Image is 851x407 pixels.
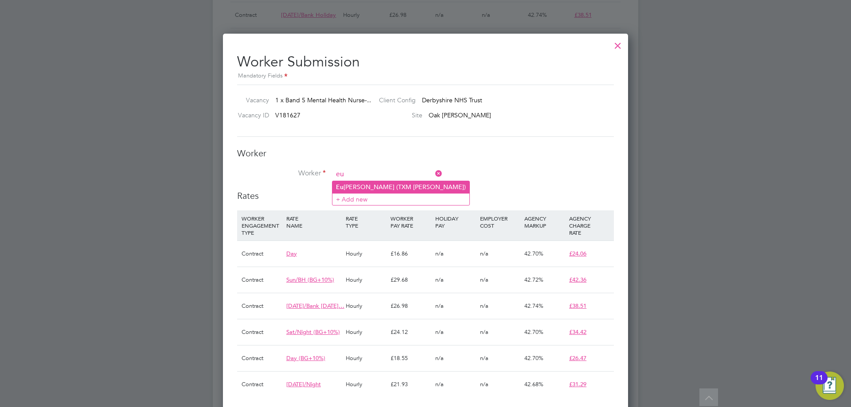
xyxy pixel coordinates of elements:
div: £26.98 [388,293,433,319]
h3: Worker [237,147,614,159]
span: £31.29 [569,380,586,388]
div: AGENCY MARKUP [522,210,567,233]
div: £29.68 [388,267,433,293]
span: 42.72% [524,276,543,283]
span: 42.68% [524,380,543,388]
div: Contract [239,293,284,319]
span: n/a [435,250,444,257]
b: Eu [336,183,344,191]
span: Day [286,250,297,257]
div: Contract [239,241,284,267]
span: 42.74% [524,302,543,310]
span: n/a [480,328,488,336]
span: [DATE]/Night [286,380,321,388]
div: Hourly [344,345,388,371]
div: £16.86 [388,241,433,267]
span: £42.36 [569,276,586,283]
button: Open Resource Center, 11 new notifications [816,372,844,400]
span: £24.06 [569,250,586,257]
span: n/a [480,354,488,362]
label: Worker [237,169,326,178]
div: Hourly [344,319,388,345]
span: n/a [435,328,444,336]
div: Mandatory Fields [237,71,614,81]
span: 42.70% [524,250,543,257]
div: Hourly [344,293,388,319]
div: RATE NAME [284,210,344,233]
div: Contract [239,372,284,397]
span: 1 x Band 5 Mental Health Nurse-… [275,96,373,104]
div: Contract [239,345,284,371]
span: £34.42 [569,328,586,336]
span: n/a [480,276,488,283]
span: Sun/BH (BG+10%) [286,276,334,283]
div: HOLIDAY PAY [433,210,478,233]
li: [PERSON_NAME] (TXM [PERSON_NAME]) [332,181,469,193]
span: n/a [480,302,488,310]
input: Search for... [333,168,442,181]
label: Client Config [372,96,416,104]
div: £24.12 [388,319,433,345]
div: WORKER PAY RATE [388,210,433,233]
span: [DATE]/Bank [DATE]… [286,302,344,310]
div: Hourly [344,267,388,293]
div: EMPLOYER COST [478,210,523,233]
span: 42.70% [524,354,543,362]
div: WORKER ENGAGEMENT TYPE [239,210,284,240]
span: n/a [435,276,444,283]
label: Vacancy [234,96,269,104]
div: Contract [239,319,284,345]
span: Sat/Night (BG+10%) [286,328,340,336]
span: Day (BG+10%) [286,354,325,362]
span: n/a [480,250,488,257]
span: 42.70% [524,328,543,336]
div: Contract [239,267,284,293]
span: V181627 [275,111,301,119]
div: Hourly [344,241,388,267]
label: Vacancy ID [234,111,269,119]
span: Derbyshire NHS Trust [422,96,482,104]
div: Hourly [344,372,388,397]
h2: Worker Submission [237,46,614,81]
span: £26.47 [569,354,586,362]
label: Site [372,111,422,119]
span: n/a [480,380,488,388]
li: + Add new [332,193,469,205]
div: £21.93 [388,372,433,397]
span: n/a [435,302,444,310]
h3: Rates [237,190,614,202]
div: AGENCY CHARGE RATE [567,210,612,240]
div: RATE TYPE [344,210,388,233]
div: 11 [815,378,823,389]
div: £18.55 [388,345,433,371]
span: £38.51 [569,302,586,310]
span: n/a [435,380,444,388]
span: Oak [PERSON_NAME] [429,111,491,119]
span: n/a [435,354,444,362]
